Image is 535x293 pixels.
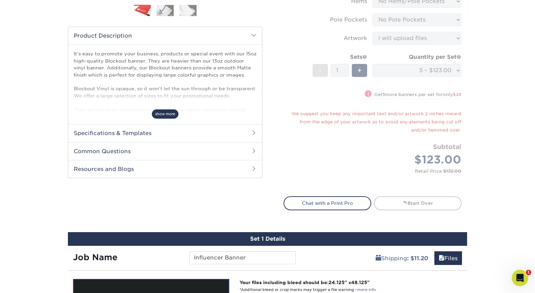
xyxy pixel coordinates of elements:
[371,251,433,265] a: Shipping: $11.20
[329,280,345,285] span: 24.125
[240,280,370,285] strong: Your files including bleed should be: " x "
[68,142,262,160] h2: Common Questions
[526,270,531,275] span: 1
[284,196,371,210] a: Chat with a Print Pro
[351,280,367,285] span: 48.125
[68,124,262,142] h2: Specifications & Templates
[512,270,528,286] iframe: Intercom live chat
[68,160,262,178] h2: Resources and Blogs
[157,5,174,16] img: Banners 02
[68,27,262,44] h2: Product Description
[73,252,117,262] strong: Job Name
[376,255,381,262] span: shipping
[357,288,376,292] a: more info
[240,288,376,292] small: *Additional bleed or crop marks may trigger a file warning –
[68,232,467,246] div: Set 1 Details
[439,255,444,262] span: files
[374,196,462,210] a: Start Over
[407,255,428,262] b: : $11.20
[189,251,295,264] input: Enter a job name
[74,50,257,231] p: It’s easy to promote your business, products or special event with our 15oz high-quality Blockout...
[134,5,151,17] img: Banners 01
[179,5,197,16] img: Banners 03
[434,251,462,265] a: Files
[152,109,178,119] span: show more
